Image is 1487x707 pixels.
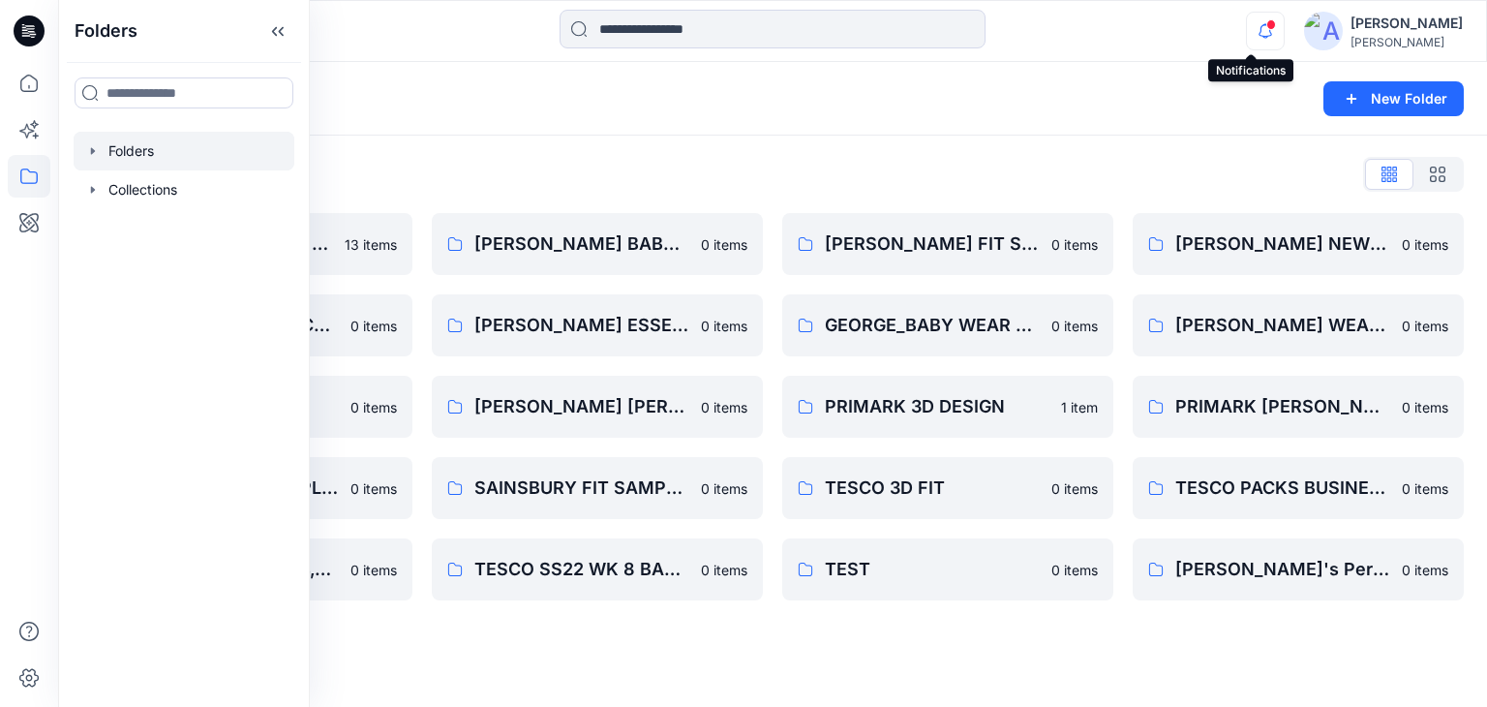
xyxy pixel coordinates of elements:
p: 0 items [1051,234,1098,255]
p: [PERSON_NAME] ESSENTIAL [474,312,689,339]
a: [PERSON_NAME] NEW PRODUCTS0 items [1133,213,1464,275]
a: TESCO PACKS BUSINESS0 items [1133,457,1464,519]
p: 0 items [1051,316,1098,336]
p: [PERSON_NAME] NEW PRODUCTS [1175,231,1390,258]
p: GEORGE_BABY WEAR BOYS [825,312,1040,339]
p: 0 items [1051,560,1098,580]
a: [PERSON_NAME] BABY WEAR GIRLS & UNISEX CONSTRCTION CHANGE0 items [432,213,763,275]
p: 0 items [1402,316,1448,336]
a: TESCO SS22 WK 8 BABY EVENT0 items [432,538,763,600]
a: [PERSON_NAME] [PERSON_NAME] NEW PRODUCTS0 items [432,376,763,438]
p: 1 item [1061,397,1098,417]
a: [PERSON_NAME]'s Personal Zone0 items [1133,538,1464,600]
p: 0 items [1402,234,1448,255]
p: TESCO SS22 WK 8 BABY EVENT [474,556,689,583]
a: PRIMARK 3D DESIGN1 item [782,376,1113,438]
p: 0 items [1402,478,1448,499]
p: PRIMARK 3D DESIGN [825,393,1049,420]
p: 0 items [350,560,397,580]
div: [PERSON_NAME] [1350,12,1463,35]
div: [PERSON_NAME] [1350,35,1463,49]
p: 0 items [701,234,747,255]
a: GEORGE_BABY WEAR BOYS0 items [782,294,1113,356]
p: TEST [825,556,1040,583]
p: TESCO PACKS BUSINESS [1175,475,1390,502]
button: New Folder [1323,81,1464,116]
a: TESCO 3D FIT0 items [782,457,1113,519]
p: 0 items [701,478,747,499]
p: 0 items [701,397,747,417]
img: avatar [1304,12,1343,50]
p: [PERSON_NAME]'s Personal Zone [1175,556,1390,583]
p: 0 items [350,478,397,499]
a: [PERSON_NAME] ESSENTIAL0 items [432,294,763,356]
a: [PERSON_NAME] WEAR GIRLS & UNISEX0 items [1133,294,1464,356]
a: SAINSBURY FIT SAMPLES0 items [432,457,763,519]
p: TESCO 3D FIT [825,475,1040,502]
p: 0 items [701,316,747,336]
a: PRIMARK [PERSON_NAME]0 items [1133,376,1464,438]
p: 0 items [1051,478,1098,499]
p: 0 items [701,560,747,580]
p: [PERSON_NAME] FIT SAMPLES [825,231,1040,258]
p: SAINSBURY FIT SAMPLES [474,475,689,502]
p: [PERSON_NAME] WEAR GIRLS & UNISEX [1175,312,1390,339]
p: [PERSON_NAME] [PERSON_NAME] NEW PRODUCTS [474,393,689,420]
p: 0 items [1402,397,1448,417]
p: 0 items [1402,560,1448,580]
a: [PERSON_NAME] FIT SAMPLES0 items [782,213,1113,275]
p: 13 items [345,234,397,255]
a: TEST0 items [782,538,1113,600]
p: 0 items [350,397,397,417]
p: [PERSON_NAME] BABY WEAR GIRLS & UNISEX CONSTRCTION CHANGE [474,231,689,258]
p: PRIMARK [PERSON_NAME] [1175,393,1390,420]
p: 0 items [350,316,397,336]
